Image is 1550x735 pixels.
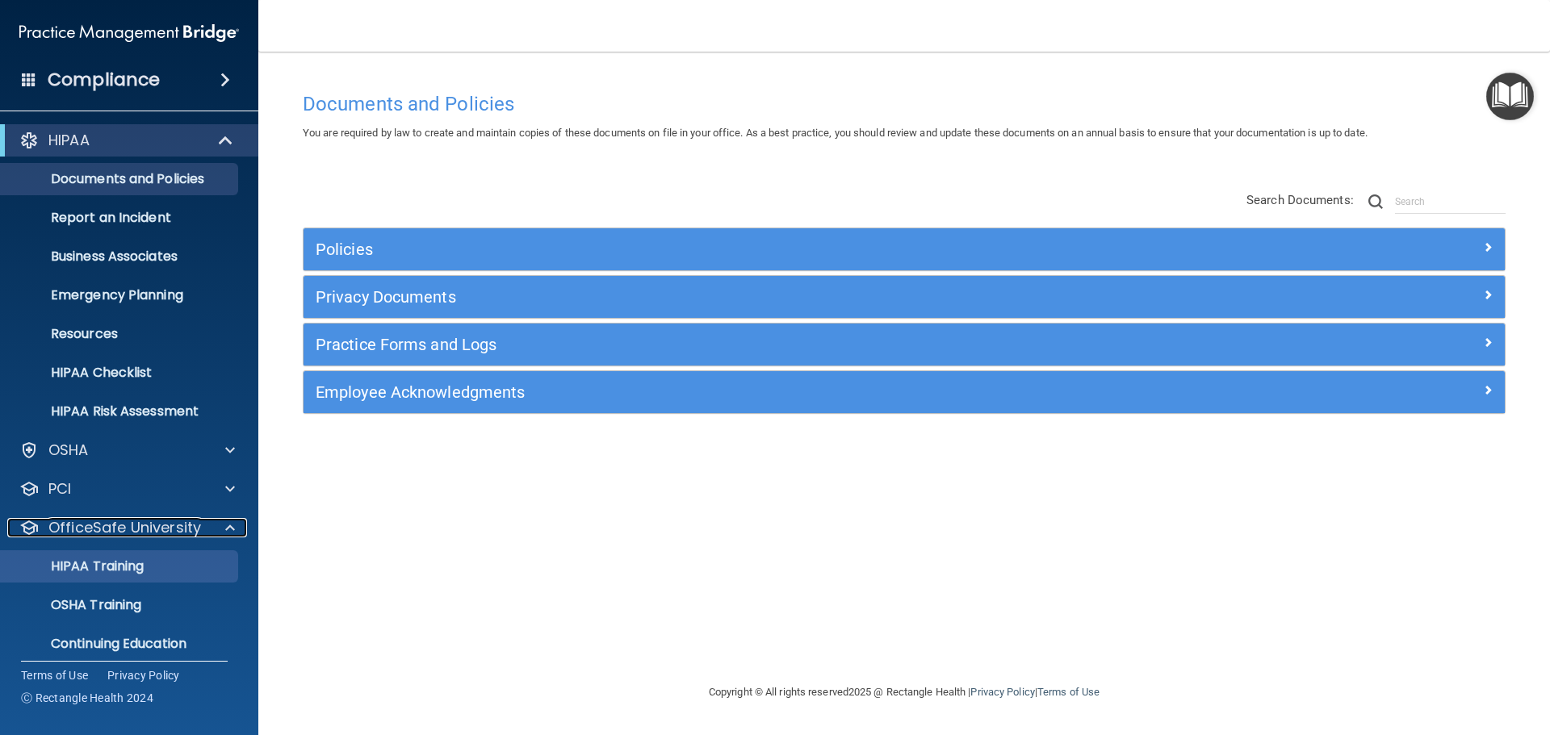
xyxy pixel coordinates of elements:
[1037,686,1100,698] a: Terms of Use
[10,558,144,574] p: HIPAA Training
[48,441,89,460] p: OSHA
[303,94,1506,115] h4: Documents and Policies
[10,597,141,613] p: OSHA Training
[1486,73,1534,120] button: Open Resource Center
[48,69,160,91] h4: Compliance
[10,287,231,303] p: Emergency Planning
[316,240,1192,258] h5: Policies
[316,383,1192,401] h5: Employee Acknowledgments
[1368,194,1383,209] img: ic-search.3b580494.png
[316,332,1493,357] a: Practice Forms and Logs
[19,131,234,150] a: HIPAA
[316,336,1192,353] h5: Practice Forms and Logs
[316,379,1493,405] a: Employee Acknowledgments
[10,210,231,226] p: Report an Incident
[107,667,180,683] a: Privacy Policy
[19,441,235,460] a: OSHA
[48,131,90,150] p: HIPAA
[10,365,231,381] p: HIPAA Checklist
[316,236,1493,262] a: Policies
[19,17,239,49] img: PMB logo
[21,690,153,706] span: Ⓒ Rectangle Health 2024
[1246,193,1354,207] span: Search Documents:
[21,667,88,683] a: Terms of Use
[610,666,1199,718] div: Copyright © All rights reserved 2025 @ Rectangle Health | |
[10,248,231,265] p: Business Associates
[10,326,231,342] p: Resources
[970,686,1034,698] a: Privacy Policy
[10,171,231,187] p: Documents and Policies
[10,636,231,652] p: Continuing Education
[19,518,235,537] a: OfficeSafe University
[1271,620,1531,685] iframe: Drift Widget Chat Controller
[19,479,235,499] a: PCI
[316,288,1192,306] h5: Privacy Documents
[316,284,1493,310] a: Privacy Documents
[48,518,201,537] p: OfficeSafe University
[1395,190,1506,214] input: Search
[303,127,1368,139] span: You are required by law to create and maintain copies of these documents on file in your office. ...
[10,403,231,420] p: HIPAA Risk Assessment
[48,479,71,499] p: PCI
